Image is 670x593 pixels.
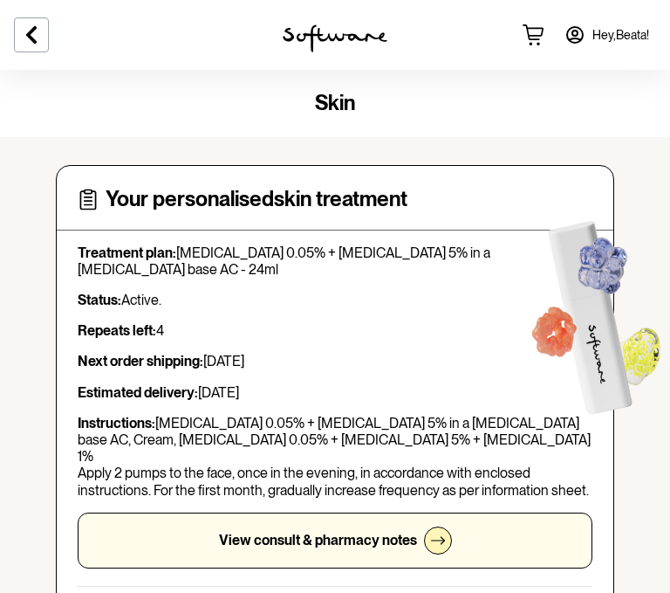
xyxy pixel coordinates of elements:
p: 4 [78,322,592,339]
strong: Repeats left: [78,322,156,339]
strong: Instructions: [78,415,155,431]
p: [DATE] [78,384,592,401]
span: Hey, Beata ! [592,28,649,43]
strong: Estimated delivery: [78,384,198,401]
a: Hey,Beata! [554,14,660,56]
p: View consult & pharmacy notes [219,532,417,548]
strong: Treatment plan: [78,245,176,261]
p: [DATE] [78,353,592,369]
p: [MEDICAL_DATA] 0.05% + [MEDICAL_DATA] 5% in a [MEDICAL_DATA] base AC - 24ml [78,245,592,278]
strong: Status: [78,292,121,308]
strong: Next order shipping: [78,353,203,369]
h4: Your personalised skin treatment [106,187,407,212]
img: software logo [283,24,387,52]
p: Active. [78,292,592,308]
p: [MEDICAL_DATA] 0.05% + [MEDICAL_DATA] 5% in a [MEDICAL_DATA] base AC, Cream, [MEDICAL_DATA] 0.05%... [78,415,592,499]
span: skin [315,90,355,115]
